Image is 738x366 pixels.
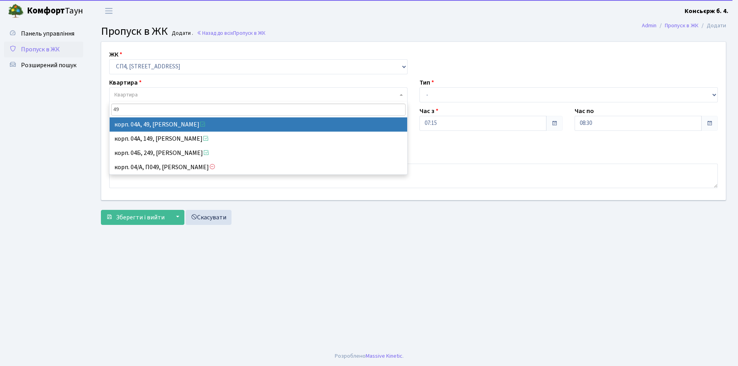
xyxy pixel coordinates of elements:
[698,21,726,30] li: Додати
[575,106,594,116] label: Час по
[116,213,165,222] span: Зберегти і вийти
[4,26,83,42] a: Панель управління
[419,106,438,116] label: Час з
[99,4,119,17] button: Переключити навігацію
[170,30,193,37] small: Додати .
[109,78,142,87] label: Квартира
[4,57,83,73] a: Розширений пошук
[21,61,76,70] span: Розширений пошук
[110,117,407,132] li: корп. 04А, 49, [PERSON_NAME]
[101,210,170,225] button: Зберегти і вийти
[110,146,407,160] li: корп. 04Б, 249, [PERSON_NAME]
[186,210,231,225] a: Скасувати
[21,45,60,54] span: Пропуск в ЖК
[110,160,407,174] li: корп. 04/А, П049, [PERSON_NAME]
[27,4,65,17] b: Комфорт
[8,3,24,19] img: logo.png
[27,4,83,18] span: Таун
[642,21,656,30] a: Admin
[685,7,729,15] b: Консьєрж б. 4.
[21,29,74,38] span: Панель управління
[197,29,266,37] a: Назад до всіхПропуск в ЖК
[419,78,434,87] label: Тип
[101,23,168,39] span: Пропуск в ЖК
[685,6,729,16] a: Консьєрж б. 4.
[110,132,407,146] li: корп. 04А, 149, [PERSON_NAME]
[665,21,698,30] a: Пропуск в ЖК
[366,352,402,360] a: Massive Kinetic
[114,91,138,99] span: Квартира
[630,17,738,34] nav: breadcrumb
[109,50,122,59] label: ЖК
[233,29,266,37] span: Пропуск в ЖК
[335,352,404,360] div: Розроблено .
[4,42,83,57] a: Пропуск в ЖК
